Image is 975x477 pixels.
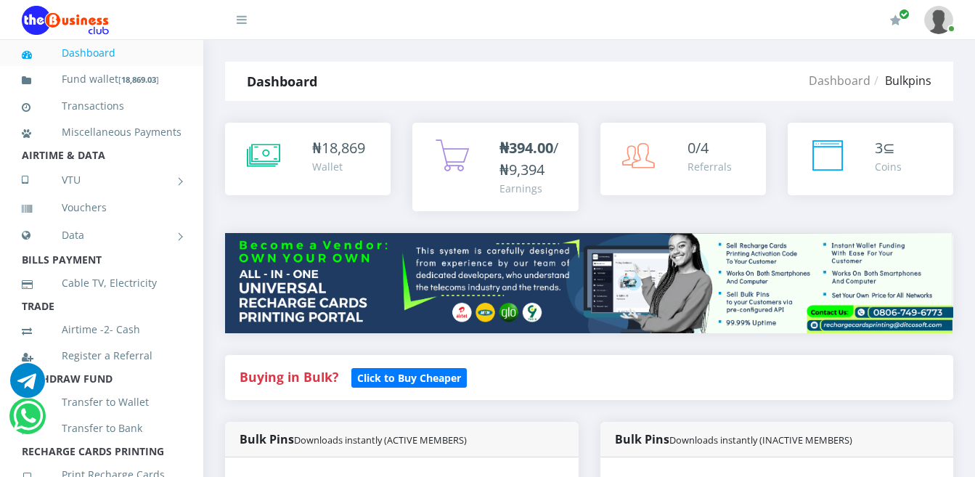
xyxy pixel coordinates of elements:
[688,159,732,174] div: Referrals
[870,72,931,89] li: Bulkpins
[809,73,870,89] a: Dashboard
[924,6,953,34] img: User
[875,137,902,159] div: ⊆
[22,412,181,445] a: Transfer to Bank
[240,431,467,447] strong: Bulk Pins
[294,433,467,447] small: Downloads instantly (ACTIVE MEMBERS)
[121,74,156,85] b: 18,869.03
[357,371,461,385] b: Click to Buy Cheaper
[899,9,910,20] span: Renew/Upgrade Subscription
[875,138,883,158] span: 3
[22,191,181,224] a: Vouchers
[22,6,109,35] img: Logo
[890,15,901,26] i: Renew/Upgrade Subscription
[351,368,467,386] a: Click to Buy Cheaper
[22,217,181,253] a: Data
[22,115,181,149] a: Miscellaneous Payments
[600,123,766,195] a: 0/4 Referrals
[499,138,553,158] b: ₦394.00
[499,138,558,179] span: /₦9,394
[22,36,181,70] a: Dashboard
[22,62,181,97] a: Fund wallet[18,869.03]
[10,374,45,398] a: Chat for support
[22,89,181,123] a: Transactions
[22,266,181,300] a: Cable TV, Electricity
[669,433,852,447] small: Downloads instantly (INACTIVE MEMBERS)
[225,233,953,333] img: multitenant_rcp.png
[412,123,578,211] a: ₦394.00/₦9,394 Earnings
[312,137,365,159] div: ₦
[615,431,852,447] strong: Bulk Pins
[13,409,43,433] a: Chat for support
[118,74,159,85] small: [ ]
[312,159,365,174] div: Wallet
[22,386,181,419] a: Transfer to Wallet
[22,339,181,372] a: Register a Referral
[22,162,181,198] a: VTU
[688,138,709,158] span: 0/4
[247,73,317,90] strong: Dashboard
[322,138,365,158] span: 18,869
[240,368,338,386] strong: Buying in Bulk?
[225,123,391,195] a: ₦18,869 Wallet
[875,159,902,174] div: Coins
[22,313,181,346] a: Airtime -2- Cash
[499,181,563,196] div: Earnings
